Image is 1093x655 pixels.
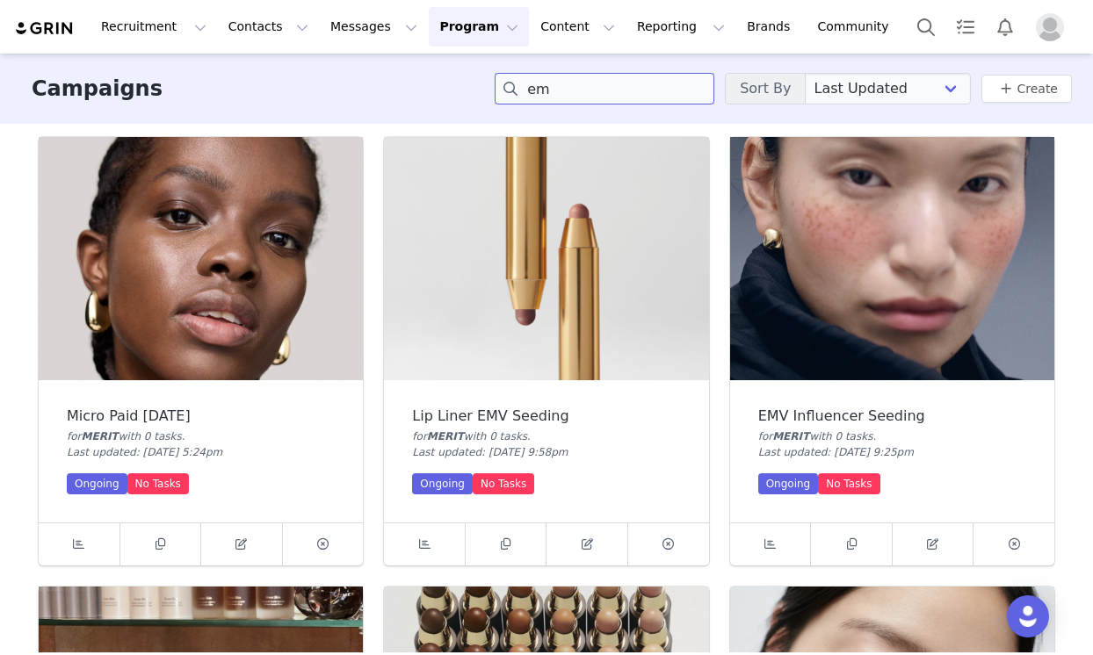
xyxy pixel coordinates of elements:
[412,408,680,424] div: Lip Liner EMV Seeding
[384,137,708,380] img: Lip Liner EMV Seeding
[758,428,1026,444] div: for with 0 task .
[758,473,819,494] div: Ongoing
[67,473,127,494] div: Ongoing
[67,428,335,444] div: for with 0 task .
[90,7,217,47] button: Recruitment
[412,473,473,494] div: Ongoing
[218,7,319,47] button: Contacts
[772,430,809,443] span: MERIT
[39,137,363,380] img: Micro Paid September 2025
[14,20,76,37] img: grin logo
[495,73,714,104] input: Search campaigns
[473,473,534,494] div: No Tasks
[412,444,680,460] div: Last updated: [DATE] 9:58pm
[981,75,1072,103] button: Create
[758,444,1026,460] div: Last updated: [DATE] 9:25pm
[530,7,626,47] button: Content
[995,78,1058,99] a: Create
[1025,13,1082,41] button: Profile
[867,430,872,443] span: s
[177,430,182,443] span: s
[758,408,1026,424] div: EMV Influencer Seeding
[522,430,527,443] span: s
[946,7,985,47] a: Tasks
[736,7,806,47] a: Brands
[427,430,464,443] span: MERIT
[730,137,1054,380] img: EMV Influencer Seeding
[127,473,189,494] div: No Tasks
[320,7,428,47] button: Messages
[907,7,945,47] button: Search
[1036,13,1064,41] img: placeholder-profile.jpg
[67,408,335,424] div: Micro Paid [DATE]
[429,7,529,47] button: Program
[67,444,335,460] div: Last updated: [DATE] 5:24pm
[626,7,735,47] button: Reporting
[1007,595,1049,637] div: Open Intercom Messenger
[32,73,163,104] h3: Campaigns
[986,7,1024,47] button: Notifications
[82,430,119,443] span: MERIT
[818,473,879,494] div: No Tasks
[412,428,680,444] div: for with 0 task .
[807,7,908,47] a: Community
